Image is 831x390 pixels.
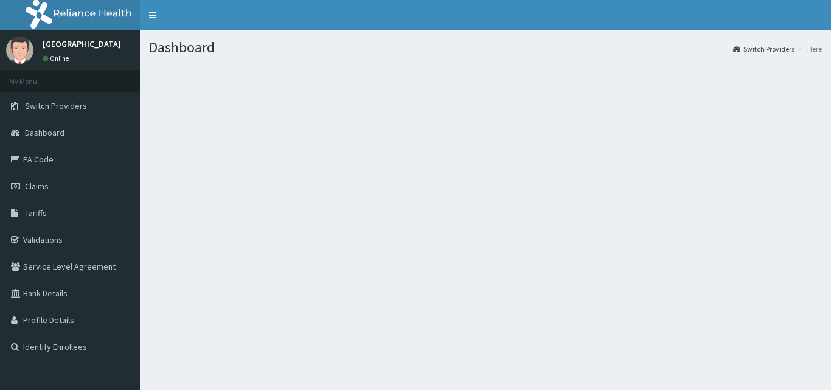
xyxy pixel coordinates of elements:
[6,37,33,64] img: User Image
[43,40,121,48] p: [GEOGRAPHIC_DATA]
[149,40,822,55] h1: Dashboard
[25,127,64,138] span: Dashboard
[733,44,794,54] a: Switch Providers
[796,44,822,54] li: Here
[43,54,72,63] a: Online
[25,181,49,192] span: Claims
[25,207,47,218] span: Tariffs
[25,100,87,111] span: Switch Providers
